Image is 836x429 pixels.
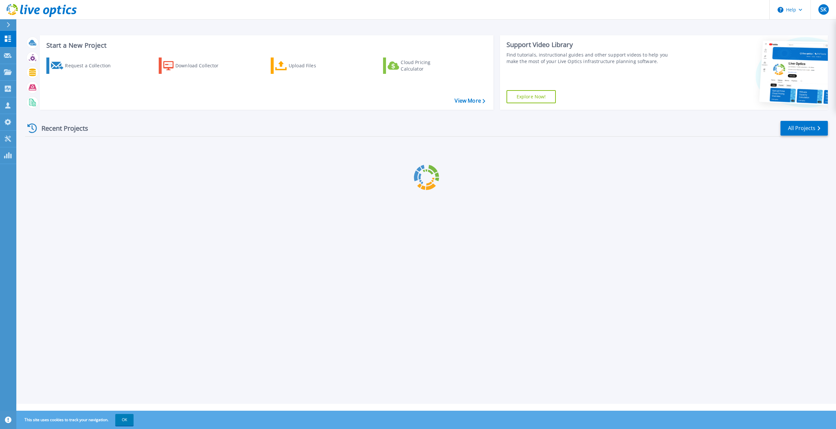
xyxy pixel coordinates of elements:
button: OK [115,414,134,426]
a: View More [455,98,485,104]
div: Request a Collection [65,59,117,72]
a: Explore Now! [506,90,556,103]
div: Support Video Library [506,41,676,49]
h3: Start a New Project [46,42,485,49]
div: Upload Files [289,59,341,72]
a: Cloud Pricing Calculator [383,58,456,74]
div: Cloud Pricing Calculator [401,59,453,72]
div: Download Collector [175,59,228,72]
a: All Projects [780,121,828,136]
a: Request a Collection [46,58,119,74]
a: Download Collector [159,58,232,74]
span: SK [820,7,827,12]
div: Find tutorials, instructional guides and other support videos to help you make the most of your L... [506,52,676,65]
span: This site uses cookies to track your navigation. [18,414,134,426]
a: Upload Files [271,58,344,74]
div: Recent Projects [25,120,97,136]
